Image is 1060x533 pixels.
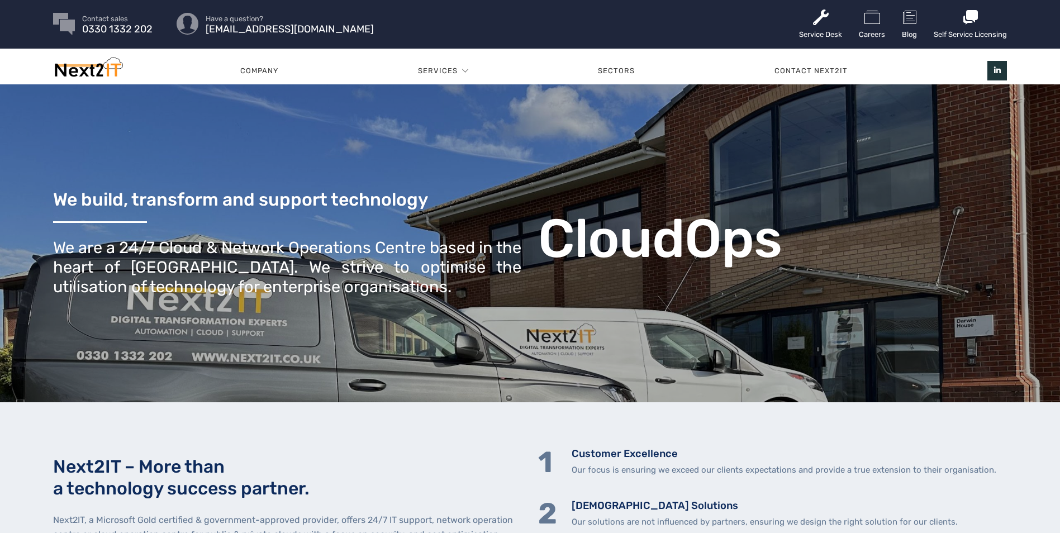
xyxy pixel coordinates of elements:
p: Our solutions are not influenced by partners, ensuring we design the right solution for our clients. [572,516,958,529]
a: Sectors [527,54,704,88]
span: [EMAIL_ADDRESS][DOMAIN_NAME] [206,26,374,33]
p: Our focus is ensuring we exceed our clients expectations and provide a true extension to their or... [572,464,996,477]
a: Services [418,54,458,88]
a: Have a question? [EMAIL_ADDRESS][DOMAIN_NAME] [206,15,374,33]
a: Company [170,54,348,88]
a: Contact Next2IT [705,54,918,88]
span: Have a question? [206,15,374,22]
span: 0330 1332 202 [82,26,153,33]
h3: We build, transform and support technology [53,190,522,210]
h5: [DEMOGRAPHIC_DATA] Solutions [572,499,958,513]
h5: Customer Excellence [572,447,996,461]
img: Next2IT [53,57,123,82]
h2: Next2IT – More than a technology success partner. [53,456,522,499]
b: CloudOps [538,207,782,271]
div: We are a 24/7 Cloud & Network Operations Centre based in the heart of [GEOGRAPHIC_DATA]. We striv... [53,238,522,296]
span: Contact sales [82,15,153,22]
a: Contact sales 0330 1332 202 [82,15,153,33]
